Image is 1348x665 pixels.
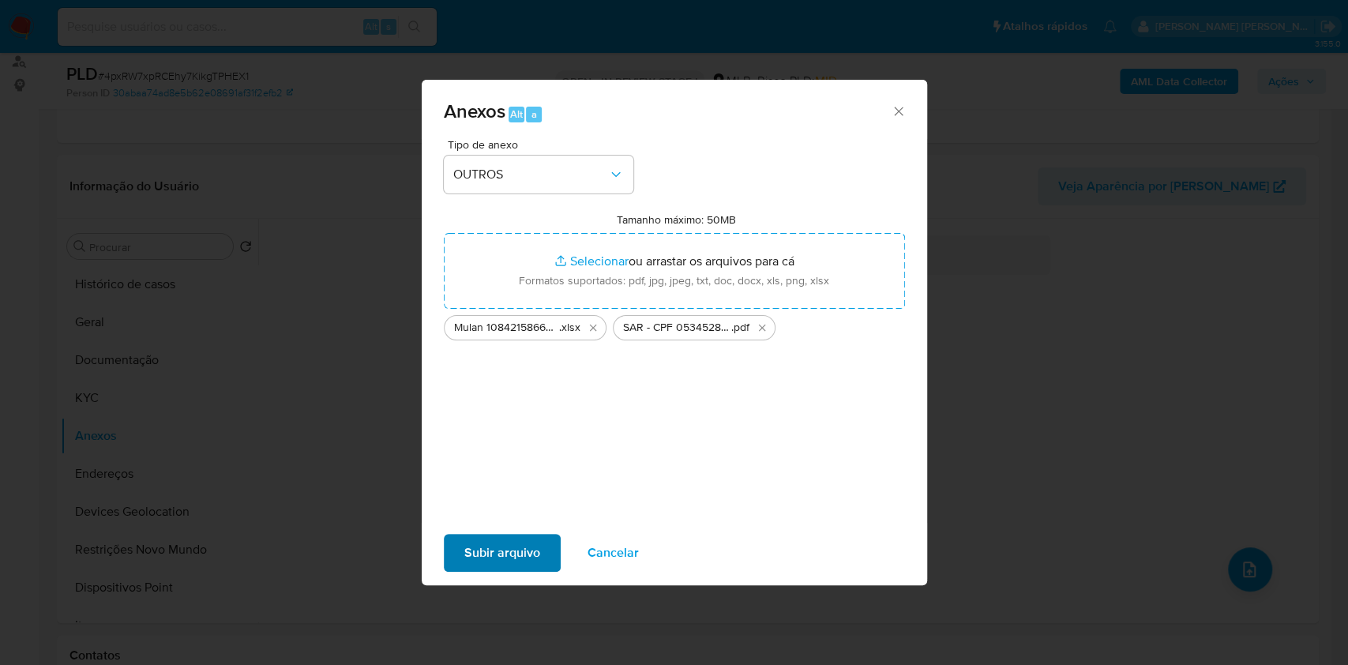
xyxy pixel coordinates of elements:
span: Anexos [444,97,505,125]
span: Mulan 1084215866_2025_08_21_16_05_36 [454,320,559,336]
button: Fechar [891,103,905,118]
span: SAR - CPF 05345281041 - [PERSON_NAME] - Documentos Google [623,320,731,336]
label: Tamanho máximo: 50MB [617,212,736,227]
button: Excluir SAR - CPF 05345281041 - TANIA RODRIGUES DA SILVA - Documentos Google.pdf [753,318,772,337]
ul: Arquivos selecionados [444,309,905,340]
span: Cancelar [588,535,639,570]
span: OUTROS [453,167,608,182]
span: Subir arquivo [464,535,540,570]
button: Subir arquivo [444,534,561,572]
span: a [531,107,537,122]
span: .pdf [731,320,749,336]
button: Cancelar [567,534,659,572]
span: Alt [510,107,523,122]
button: Excluir Mulan 1084215866_2025_08_21_16_05_36.xlsx [584,318,603,337]
button: OUTROS [444,156,633,193]
span: .xlsx [559,320,580,336]
span: Tipo de anexo [448,139,637,150]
